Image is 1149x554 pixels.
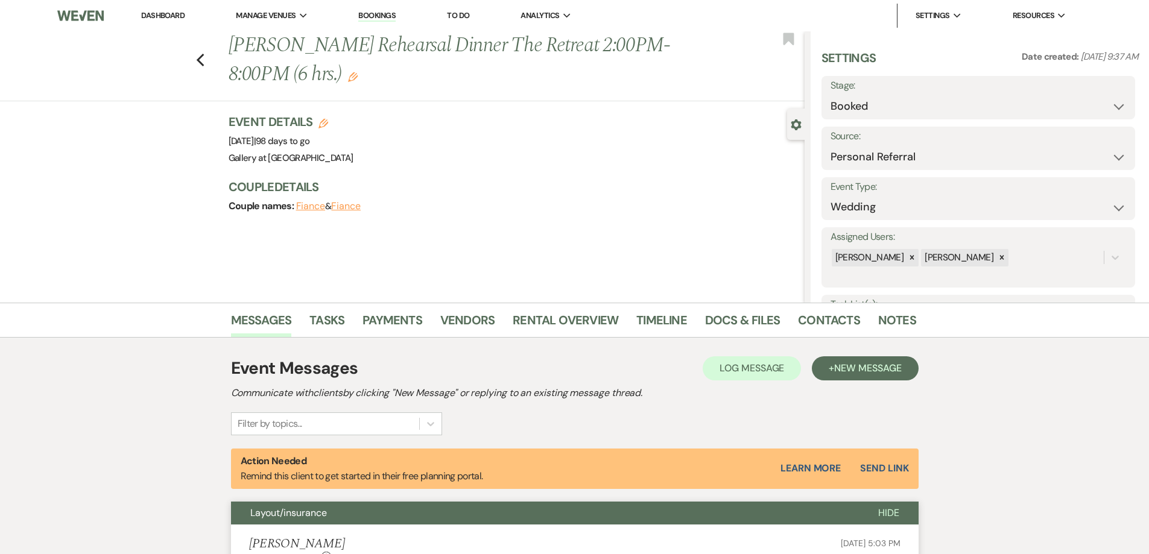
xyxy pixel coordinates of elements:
label: Task List(s): [831,296,1126,313]
a: To Do [447,10,469,20]
button: Hide [859,502,919,524]
p: Remind this client to get started in their free planning portal. [241,453,483,484]
span: Couple names: [229,200,296,212]
button: Edit [348,71,358,82]
div: Filter by topics... [238,417,302,431]
span: [DATE] [229,135,310,147]
button: Send Link [860,464,908,473]
label: Assigned Users: [831,228,1126,246]
span: 98 days to go [256,135,310,147]
span: Layout/insurance [250,506,327,519]
a: Messages [231,310,292,337]
span: Settings [916,10,950,22]
span: Date created: [1022,51,1081,63]
span: Log Message [720,362,784,374]
h5: [PERSON_NAME] [249,537,345,552]
span: Resources [1013,10,1054,22]
strong: Action Needed [241,455,307,467]
a: Learn More [780,461,841,476]
h3: Couple Details [229,178,793,195]
a: Contacts [798,310,860,337]
h3: Settings [821,49,876,76]
a: Timeline [636,310,687,337]
a: Vendors [440,310,495,337]
div: [PERSON_NAME] [832,249,906,266]
a: Docs & Files [705,310,780,337]
h3: Event Details [229,113,353,130]
a: Payments [362,310,422,337]
button: Close lead details [791,118,802,130]
span: [DATE] 9:37 AM [1081,51,1138,63]
span: Manage Venues [236,10,296,22]
span: [DATE] 5:03 PM [841,538,900,549]
span: New Message [834,362,901,374]
label: Event Type: [831,178,1126,196]
span: | [254,135,310,147]
button: Fiance [296,201,326,211]
div: [PERSON_NAME] [921,249,995,266]
h2: Communicate with clients by clicking "New Message" or replying to an existing message thread. [231,386,919,400]
button: Layout/insurance [231,502,859,524]
label: Stage: [831,77,1126,95]
span: & [296,200,361,212]
button: +New Message [812,356,918,380]
label: Source: [831,128,1126,145]
h1: Event Messages [231,356,358,381]
span: Hide [878,506,899,519]
span: Gallery at [GEOGRAPHIC_DATA] [229,152,353,164]
button: Log Message [703,356,801,380]
h1: [PERSON_NAME] Rehearsal Dinner The Retreat 2:00PM-8:00PM (6 hrs.) [229,31,685,89]
img: Weven Logo [57,3,103,28]
a: Tasks [309,310,344,337]
span: Analytics [521,10,559,22]
a: Dashboard [141,10,185,20]
button: Fiance [331,201,361,211]
a: Notes [878,310,916,337]
a: Bookings [358,10,396,22]
a: Rental Overview [513,310,618,337]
